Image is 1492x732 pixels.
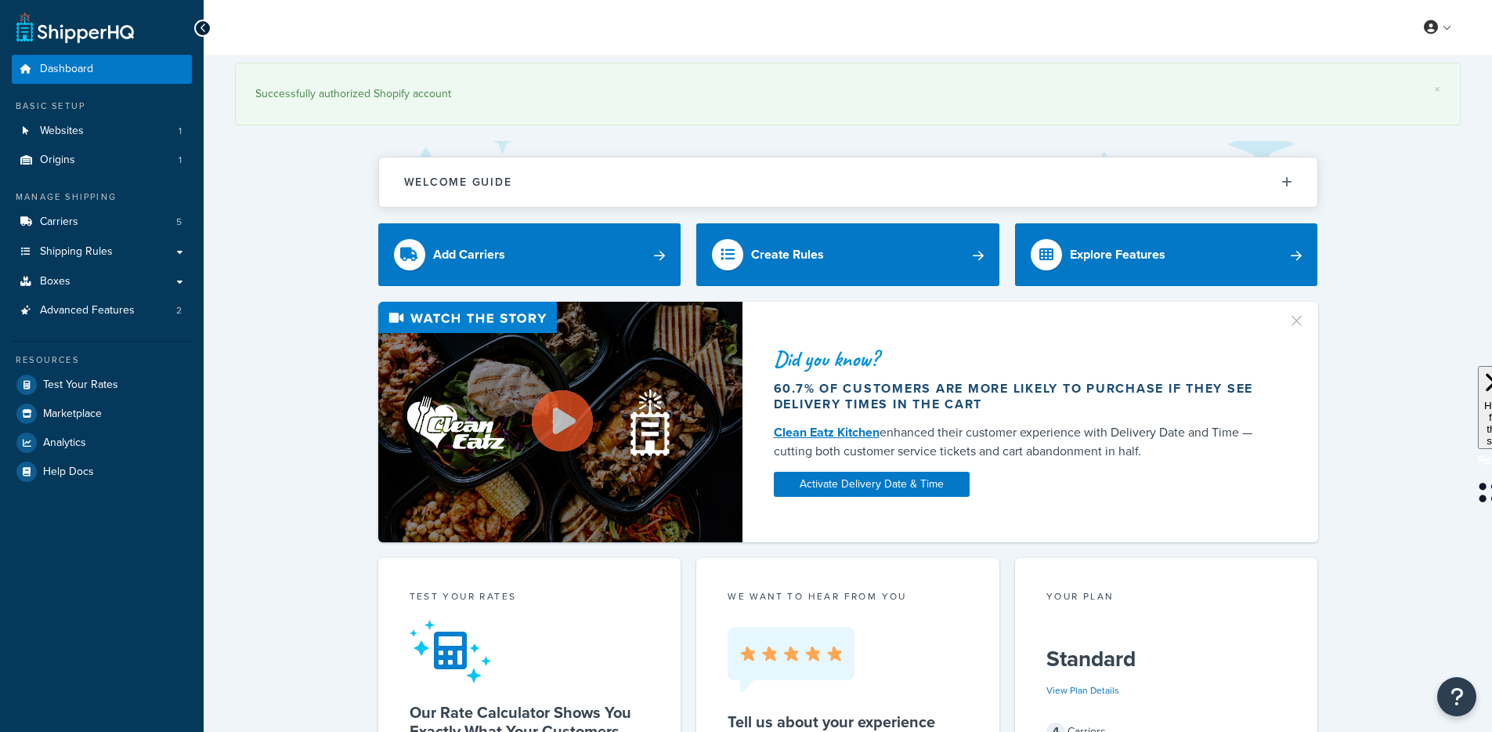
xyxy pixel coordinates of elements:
[378,223,681,286] a: Add Carriers
[728,589,968,603] p: we want to hear from you
[43,466,94,479] span: Help Docs
[751,244,824,266] div: Create Rules
[176,304,182,317] span: 2
[40,304,135,317] span: Advanced Features
[12,237,192,266] a: Shipping Rules
[40,63,93,76] span: Dashboard
[43,437,86,450] span: Analytics
[1046,647,1287,672] h5: Standard
[40,275,70,288] span: Boxes
[1434,83,1440,96] a: ×
[12,353,192,367] div: Resources
[1046,683,1119,698] a: View Plan Details
[1046,589,1287,607] div: Your Plan
[774,472,970,497] a: Activate Delivery Date & Time
[12,429,192,457] a: Analytics
[433,244,505,266] div: Add Carriers
[12,296,192,325] a: Advanced Features2
[12,208,192,237] li: Carriers
[12,117,192,146] a: Websites1
[176,216,182,229] span: 5
[12,296,192,325] li: Advanced Features
[12,400,192,428] a: Marketplace
[12,190,192,204] div: Manage Shipping
[410,589,650,607] div: Test your rates
[12,267,192,296] a: Boxes
[379,158,1317,207] button: Welcome Guide
[12,117,192,146] li: Websites
[774,423,880,441] a: Clean Eatz Kitchen
[12,371,192,399] a: Test Your Rates
[1070,244,1165,266] div: Explore Features
[179,154,182,167] span: 1
[774,381,1269,412] div: 60.7% of customers are more likely to purchase if they see delivery times in the cart
[12,458,192,486] a: Help Docs
[40,125,84,138] span: Websites
[12,100,192,113] div: Basic Setup
[40,154,75,167] span: Origins
[404,176,512,188] h2: Welcome Guide
[774,348,1269,370] div: Did you know?
[40,216,78,229] span: Carriers
[255,83,1440,105] div: Successfully authorized Shopify account
[12,146,192,175] a: Origins1
[43,379,118,392] span: Test Your Rates
[774,423,1269,461] div: enhanced their customer experience with Delivery Date and Time — cutting both customer service ti...
[43,408,102,421] span: Marketplace
[179,125,182,138] span: 1
[40,245,113,259] span: Shipping Rules
[378,302,742,542] img: Video thumbnail
[696,223,999,286] a: Create Rules
[12,146,192,175] li: Origins
[1437,677,1476,716] button: Open Resource Center
[1015,223,1318,286] a: Explore Features
[12,208,192,237] a: Carriers5
[12,55,192,84] a: Dashboard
